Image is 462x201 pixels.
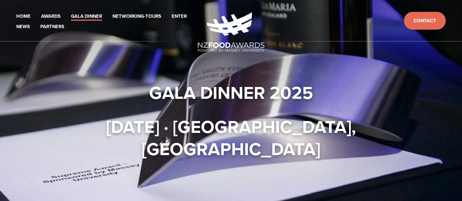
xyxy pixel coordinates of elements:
[40,23,64,31] a: Partners
[71,12,102,21] a: Gala Dinner
[172,12,187,21] a: Enter
[106,114,360,162] strong: [DATE] · [GEOGRAPHIC_DATA], [GEOGRAPHIC_DATA]
[16,23,30,31] a: News
[112,12,161,21] a: Networking-Tours
[404,12,446,30] a: Contact
[41,12,61,21] a: Awards
[24,81,438,104] h1: Gala Dinner 2025
[16,12,31,21] a: Home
